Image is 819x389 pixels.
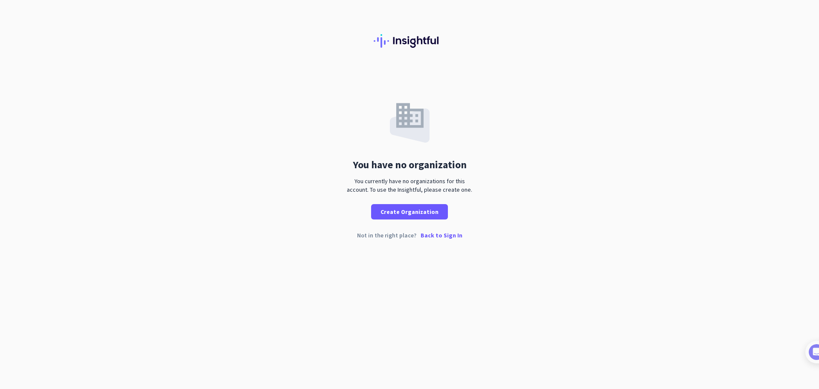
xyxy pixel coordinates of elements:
button: Create Organization [371,204,448,219]
span: Create Organization [380,208,439,216]
p: Back to Sign In [421,232,462,238]
div: You currently have no organizations for this account. To use the Insightful, please create one. [343,177,476,194]
img: Insightful [374,34,445,48]
div: You have no organization [353,160,467,170]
